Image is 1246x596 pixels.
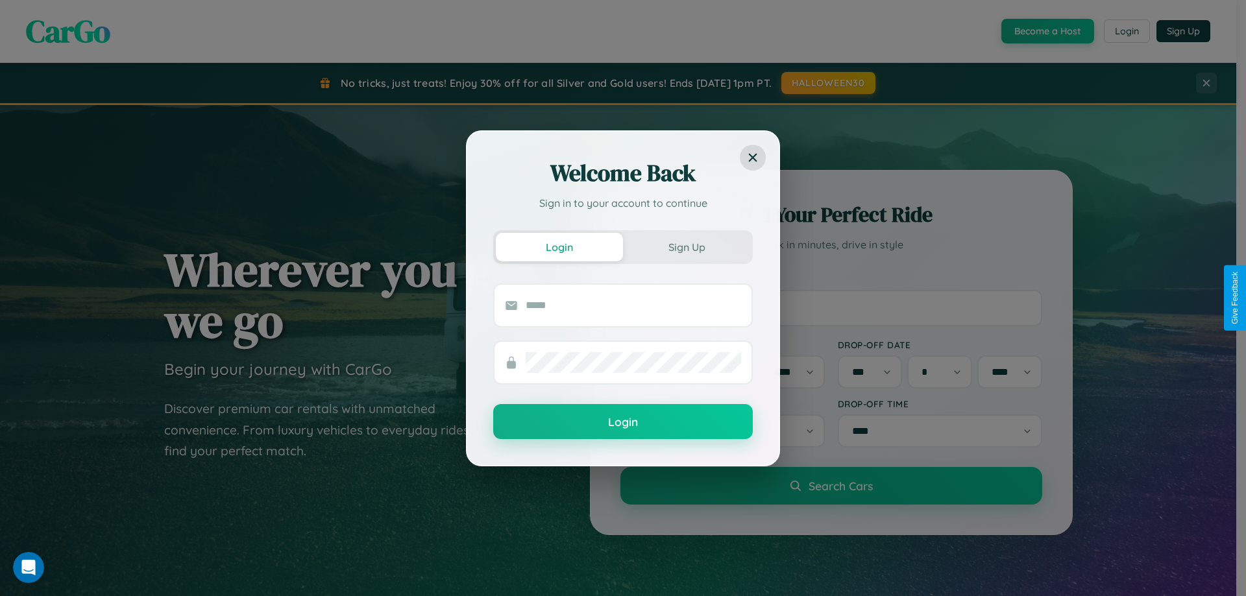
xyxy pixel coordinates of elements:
[13,552,44,583] iframe: Intercom live chat
[493,195,753,211] p: Sign in to your account to continue
[623,233,750,261] button: Sign Up
[496,233,623,261] button: Login
[1230,272,1240,324] div: Give Feedback
[493,404,753,439] button: Login
[493,158,753,189] h2: Welcome Back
